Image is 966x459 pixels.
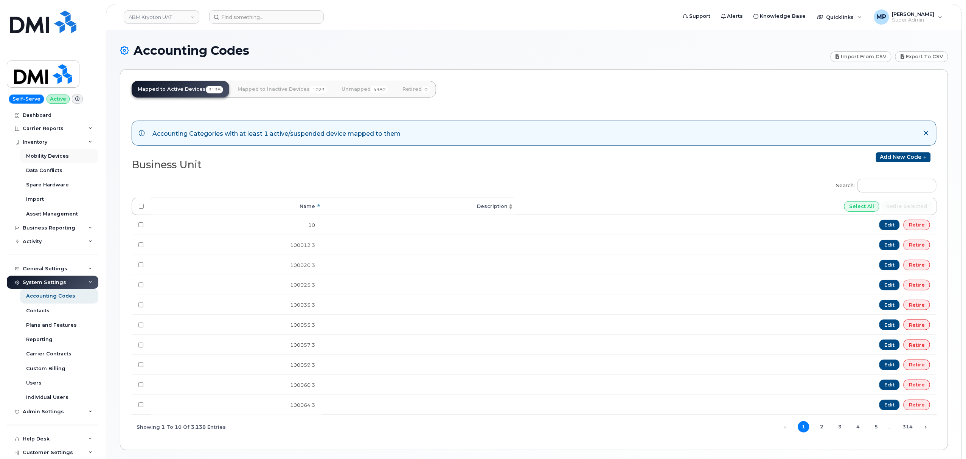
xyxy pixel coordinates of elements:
a: Previous [780,422,791,433]
td: 100055.3 [151,315,322,335]
input: Search: [857,179,936,192]
a: Edit [879,300,900,310]
a: Import from CSV [831,51,892,62]
td: 100012.3 [151,235,322,255]
span: 0 [422,86,430,93]
a: Edit [879,280,900,290]
a: Retire [904,260,930,270]
h1: Accounting Codes [120,44,827,57]
a: Mapped to Active Devices [132,81,229,98]
span: 4980 [371,86,388,93]
a: Retire [904,400,930,410]
td: 100020.3 [151,255,322,275]
div: Showing 1 to 10 of 3,138 entries [132,420,226,433]
a: 1 [798,421,809,433]
div: Accounting Categories with at least 1 active/suspended device mapped to them [152,128,401,138]
a: Edit [879,360,900,370]
a: 2 [816,421,828,433]
a: Export to CSV [895,51,948,62]
td: 100059.3 [151,355,322,375]
a: Edit [879,380,900,390]
a: Unmapped [335,81,394,98]
td: 10 [151,215,322,235]
td: 100057.3 [151,335,322,355]
a: Retire [904,360,930,370]
td: 100035.3 [151,295,322,315]
a: Next [920,422,932,433]
a: 314 [902,421,913,433]
a: Retire [904,380,930,390]
a: Retire [904,340,930,350]
a: Retire [904,240,930,250]
a: Edit [879,240,900,250]
th: Name: activate to sort column descending [151,198,322,215]
a: Retire [904,220,930,230]
label: Search: [831,174,936,195]
a: 5 [871,421,882,433]
a: 4 [853,421,864,433]
th: Description: activate to sort column ascending [322,198,515,215]
a: Edit [879,220,900,230]
a: Retired [396,81,436,98]
span: 1023 [310,86,327,93]
a: Retire [904,319,930,330]
span: 3138 [206,86,223,93]
h2: Business Unit [132,159,528,171]
span: … [882,423,895,430]
a: Edit [879,260,900,270]
td: 100060.3 [151,375,322,395]
a: Mapped to Inactive Devices [231,81,333,98]
a: Retire [904,280,930,290]
a: Add new code [876,152,931,162]
input: Select All [844,201,880,212]
a: 3 [834,421,846,433]
a: Edit [879,400,900,410]
a: Edit [879,319,900,330]
td: 100064.3 [151,395,322,415]
a: Edit [879,340,900,350]
a: Retire [904,300,930,310]
td: 100025.3 [151,275,322,295]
